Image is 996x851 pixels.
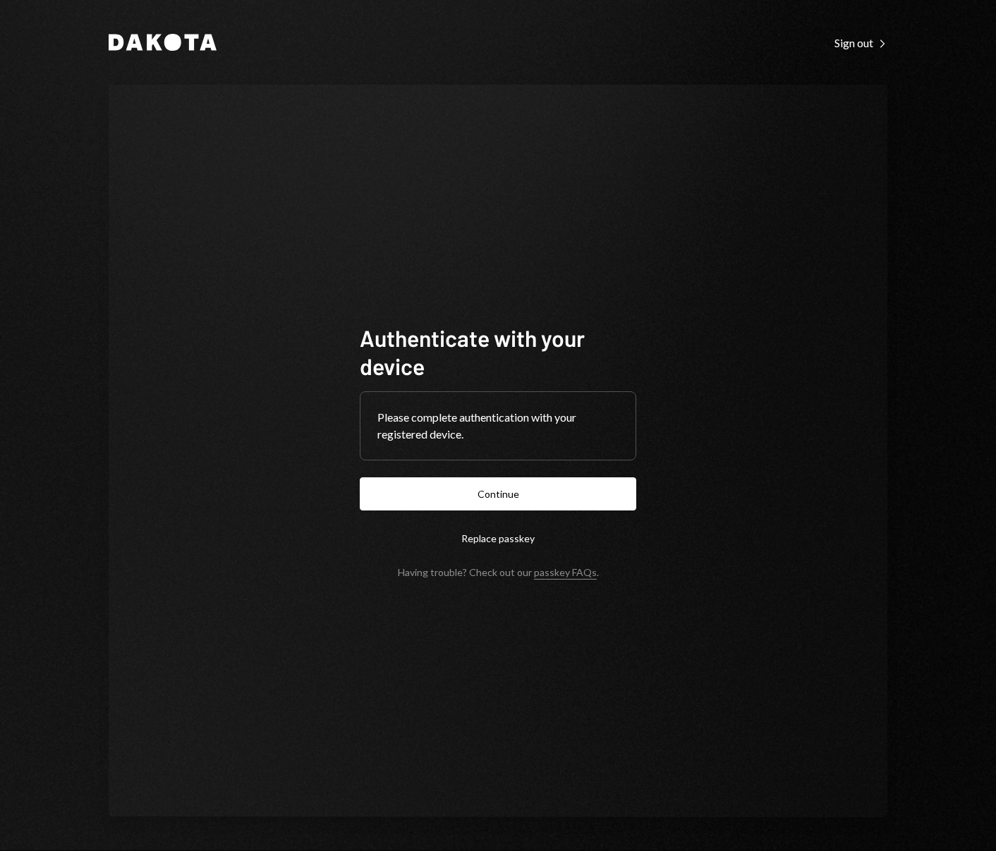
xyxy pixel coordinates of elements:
div: Please complete authentication with your registered device. [377,409,619,443]
button: Continue [360,477,636,510]
a: passkey FAQs [534,566,597,580]
button: Replace passkey [360,522,636,555]
h1: Authenticate with your device [360,324,636,380]
div: Having trouble? Check out our . [398,566,599,578]
div: Sign out [834,36,887,50]
a: Sign out [834,35,887,50]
